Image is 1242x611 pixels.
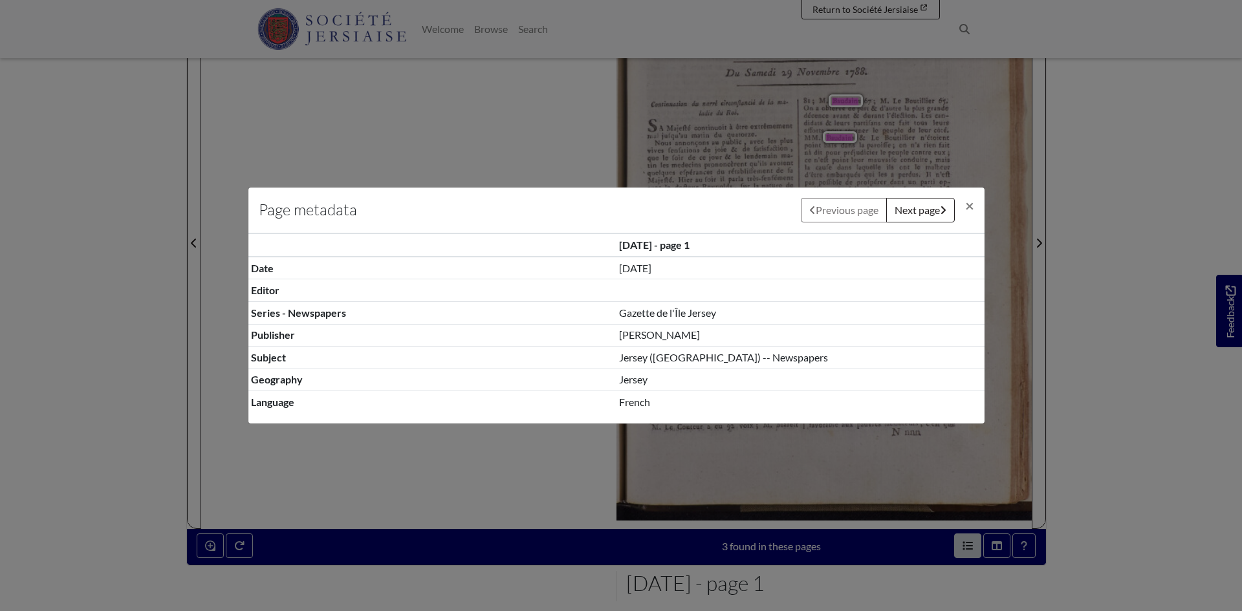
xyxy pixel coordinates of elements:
[248,257,616,279] th: Date
[248,369,616,391] th: Geography
[259,198,357,221] h4: Page metadata
[801,198,887,222] button: Previous page
[616,369,985,391] td: Jersey
[248,324,616,347] th: Publisher
[616,347,985,369] td: Jersey ([GEOGRAPHIC_DATA]) -- Newspapers
[248,301,616,324] th: Series - Newspapers
[616,234,985,257] th: [DATE] - page 1
[965,196,974,215] span: ×
[248,347,616,369] th: Subject
[248,391,616,413] th: Language
[616,301,985,324] td: Gazette de l'Île Jersey
[616,391,985,413] td: French
[955,188,985,224] button: Close
[616,257,985,279] td: [DATE]
[616,324,985,347] td: [PERSON_NAME]
[886,198,955,222] button: Next page
[248,279,616,302] th: Editor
